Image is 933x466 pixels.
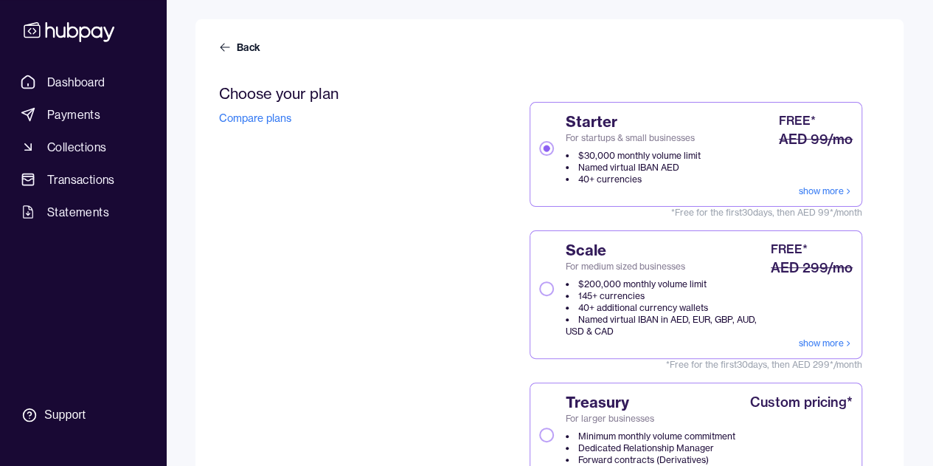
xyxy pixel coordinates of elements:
div: AED 299/mo [771,258,853,278]
li: Forward contracts (Derivatives) [566,454,735,466]
span: Dashboard [47,73,105,91]
span: For medium sized businesses [566,261,768,273]
span: Payments [47,106,100,123]
a: Statements [15,199,151,225]
div: AED 99/mo [779,129,853,150]
a: Transactions [15,166,151,193]
li: Named virtual IBAN in AED, EUR, GBP, AUD, USD & CAD [566,314,768,337]
li: $200,000 monthly volume limit [566,278,768,290]
a: Compare plans [219,112,291,125]
a: Collections [15,134,151,160]
h2: Choose your plan [219,84,441,103]
span: Treasury [566,392,735,413]
li: 40+ additional currency wallets [566,302,768,314]
span: Scale [566,240,768,261]
a: Back [219,40,263,55]
span: *Free for the first 30 days, then AED 99*/month [530,207,862,219]
a: show more [799,185,853,197]
a: Dashboard [15,69,151,95]
a: Payments [15,101,151,128]
span: Starter [566,112,701,132]
a: show more [799,337,853,349]
button: ScaleFor medium sized businesses$200,000 monthly volume limit145+ currencies40+ additional curren... [539,281,554,296]
li: 145+ currencies [566,290,768,302]
span: *Free for the first 30 days, then AED 299*/month [530,359,862,371]
a: Support [15,400,151,431]
span: Collections [47,138,106,156]
div: Custom pricing* [750,392,853,413]
button: StarterFor startups & small businesses$30,000 monthly volume limitNamed virtual IBAN AED40+ curre... [539,141,554,156]
li: Named virtual IBAN AED [566,162,701,174]
span: For larger businesses [566,413,735,425]
li: $30,000 monthly volume limit [566,150,701,162]
span: Statements [47,203,109,221]
span: Transactions [47,171,115,188]
li: Dedicated Relationship Manager [566,442,735,454]
div: FREE* [779,112,816,129]
li: 40+ currencies [566,174,701,185]
span: For startups & small businesses [566,132,701,144]
li: Minimum monthly volume commitment [566,431,735,442]
button: TreasuryFor larger businessesMinimum monthly volume commitmentDedicated Relationship ManagerForwa... [539,428,554,442]
div: Support [44,407,86,423]
div: FREE* [771,240,808,258]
